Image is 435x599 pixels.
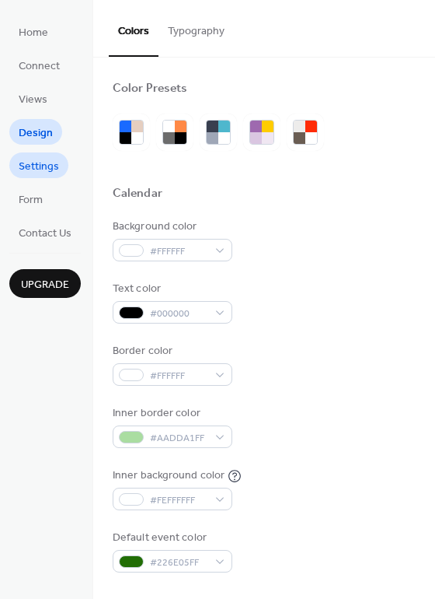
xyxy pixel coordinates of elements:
[113,219,229,235] div: Background color
[9,152,68,178] a: Settings
[19,58,60,75] span: Connect
[19,159,59,175] span: Settings
[150,306,207,322] span: #000000
[113,186,162,202] div: Calendar
[9,19,57,44] a: Home
[19,192,43,208] span: Form
[9,119,62,145] a: Design
[150,368,207,384] span: #FFFFFF
[150,555,207,571] span: #226E05FF
[19,125,53,142] span: Design
[150,430,207,447] span: #AADDA1FF
[150,492,207,509] span: #FEFFFFFF
[9,52,69,78] a: Connect
[113,81,187,97] div: Color Presets
[9,186,52,212] a: Form
[9,219,81,245] a: Contact Us
[113,530,229,546] div: Default event color
[9,86,57,111] a: Views
[113,343,229,359] div: Border color
[19,25,48,41] span: Home
[113,468,224,484] div: Inner background color
[113,281,229,297] div: Text color
[21,277,69,293] span: Upgrade
[9,269,81,298] button: Upgrade
[19,92,47,108] span: Views
[19,226,71,242] span: Contact Us
[113,405,229,422] div: Inner border color
[150,243,207,260] span: #FFFFFF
